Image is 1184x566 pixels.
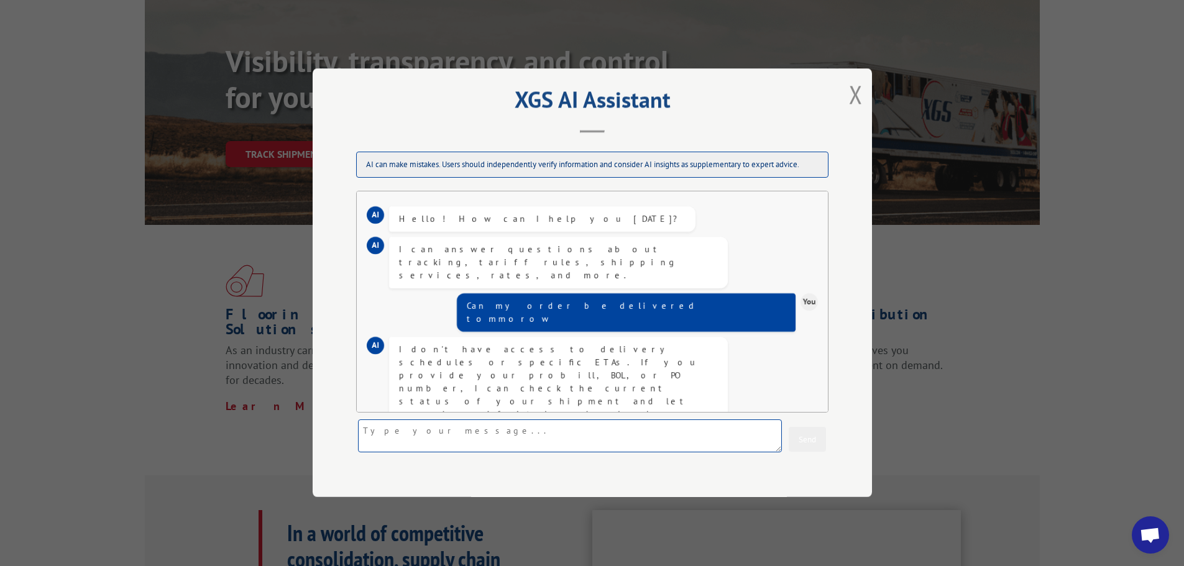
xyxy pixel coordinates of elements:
div: AI can make mistakes. Users should independently verify information and consider AI insights as s... [356,152,828,178]
button: Send [789,427,826,452]
div: AI [367,206,384,224]
button: Close modal [849,78,863,111]
div: AI [367,337,384,354]
div: I can answer questions about tracking, tariff rules, shipping services, rates, and more. [399,243,718,282]
div: AI [367,237,384,254]
div: Hello! How can I help you [DATE]? [399,212,686,226]
div: I don't have access to delivery schedules or specific ETAs. If you provide your probill, BOL, or ... [399,343,718,473]
div: Can my order be delivered tommorow [467,299,786,326]
div: You [801,293,818,311]
div: Open chat [1132,516,1169,554]
h2: XGS AI Assistant [344,91,841,114]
